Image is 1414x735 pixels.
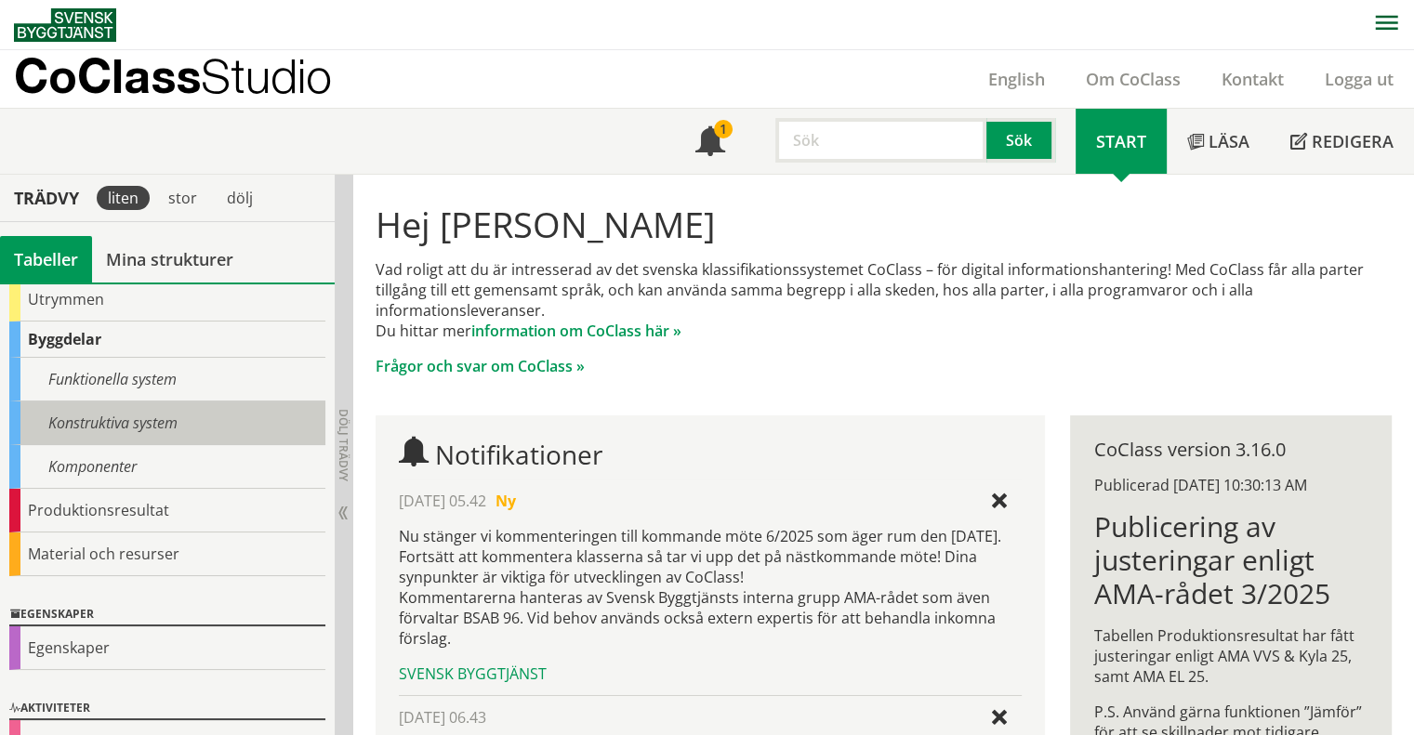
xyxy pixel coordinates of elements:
[9,532,325,576] div: Material och resurser
[336,409,351,481] span: Dölj trädvy
[1094,625,1368,687] p: Tabellen Produktionsresultat har fått justeringar enligt AMA VVS & Kyla 25, samt AMA EL 25.
[14,50,372,108] a: CoClassStudio
[376,259,1393,341] p: Vad roligt att du är intresserad av det svenska klassifikationssystemet CoClass – för digital inf...
[399,707,486,728] span: [DATE] 06.43
[1312,130,1394,152] span: Redigera
[714,120,733,138] div: 1
[92,236,247,282] a: Mina strukturer
[775,118,986,163] input: Sök
[1094,510,1368,610] h1: Publicering av justeringar enligt AMA-rådet 3/2025
[435,437,602,472] span: Notifikationer
[9,401,325,445] div: Konstruktiva system
[9,626,325,670] div: Egenskaper
[201,48,332,103] span: Studio
[1094,440,1368,460] div: CoClass version 3.16.0
[9,322,325,358] div: Byggdelar
[216,186,264,210] div: dölj
[157,186,208,210] div: stor
[496,491,516,511] span: Ny
[1076,109,1167,174] a: Start
[1201,68,1304,90] a: Kontakt
[1094,475,1368,495] div: Publicerad [DATE] 10:30:13 AM
[4,188,89,208] div: Trädvy
[1209,130,1249,152] span: Läsa
[97,186,150,210] div: liten
[14,65,332,86] p: CoClass
[695,128,725,158] span: Notifikationer
[9,358,325,401] div: Funktionella system
[1096,130,1146,152] span: Start
[1270,109,1414,174] a: Redigera
[9,604,325,626] div: Egenskaper
[399,663,1022,684] div: Svensk Byggtjänst
[675,109,746,174] a: 1
[399,491,486,511] span: [DATE] 05.42
[1167,109,1270,174] a: Läsa
[9,278,325,322] div: Utrymmen
[9,489,325,532] div: Produktionsresultat
[376,203,1393,244] h1: Hej [PERSON_NAME]
[471,321,681,341] a: information om CoClass här »
[9,698,325,720] div: Aktiviteter
[399,526,1022,649] p: Nu stänger vi kommenteringen till kommande möte 6/2025 som äger rum den [DATE]. Fortsätt att komm...
[1065,68,1201,90] a: Om CoClass
[986,118,1055,163] button: Sök
[1304,68,1414,90] a: Logga ut
[376,356,585,376] a: Frågor och svar om CoClass »
[968,68,1065,90] a: English
[14,8,116,42] img: Svensk Byggtjänst
[9,445,325,489] div: Komponenter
